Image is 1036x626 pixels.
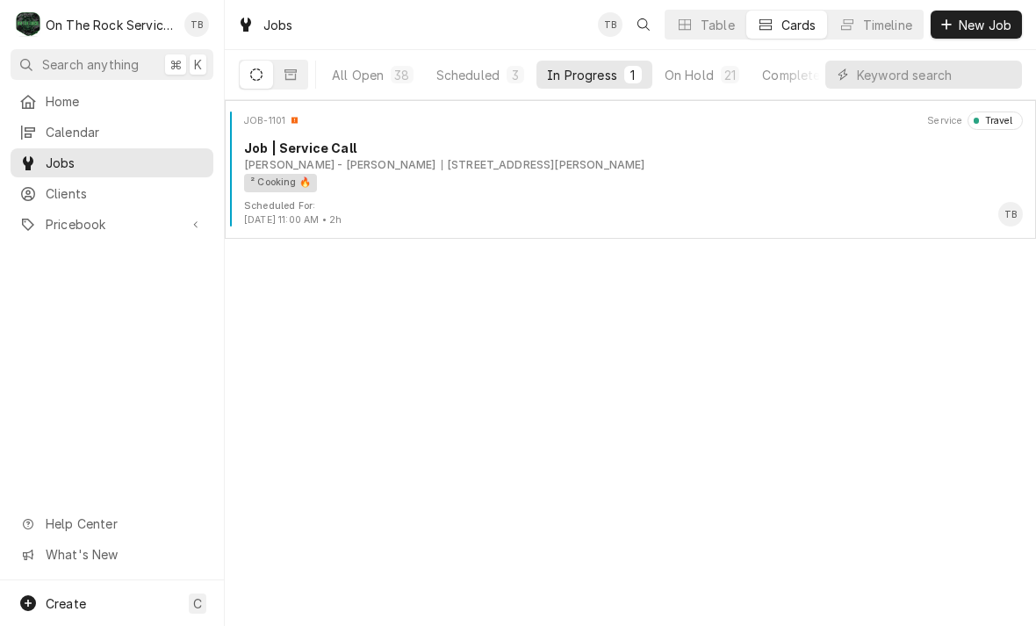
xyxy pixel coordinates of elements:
[42,55,139,74] span: Search anything
[46,215,178,234] span: Pricebook
[46,596,86,611] span: Create
[184,12,209,37] div: Todd Brady's Avatar
[194,55,202,74] span: K
[46,184,205,203] span: Clients
[232,112,1029,129] div: Card Header
[232,139,1029,191] div: Card Body
[11,49,213,80] button: Search anything⌘K
[193,594,202,613] span: C
[244,157,1023,173] div: Object Subtext
[724,66,736,84] div: 21
[11,540,213,569] a: Go to What's New
[598,12,622,37] div: Todd Brady's Avatar
[16,12,40,37] div: On The Rock Services's Avatar
[244,199,342,213] div: Object Extra Context Footer Label
[46,16,175,34] div: On The Rock Services
[628,66,638,84] div: 1
[998,202,1023,227] div: TB
[169,55,182,74] span: ⌘
[244,139,1023,157] div: Object Title
[244,174,317,192] div: ² Cooking 🔥
[16,12,40,37] div: O
[46,92,205,111] span: Home
[244,114,285,128] div: Object ID
[244,199,342,227] div: Card Footer Extra Context
[998,202,1023,227] div: Card Footer Primary Content
[11,148,213,177] a: Jobs
[11,509,213,538] a: Go to Help Center
[11,118,213,147] a: Calendar
[762,66,828,84] div: Completed
[225,100,1036,239] div: Job Card: JOB-1101
[857,61,1013,89] input: Keyword search
[244,213,342,227] div: Object Extra Context Footer Value
[232,199,1029,227] div: Card Footer
[598,12,622,37] div: TB
[46,514,203,533] span: Help Center
[244,157,436,173] div: Object Subtext Primary
[184,12,209,37] div: TB
[927,114,962,128] div: Object Extra Context Header
[46,123,205,141] span: Calendar
[927,112,1023,129] div: Card Header Secondary Content
[244,174,1017,192] div: Object Tag List
[968,112,1023,129] div: Object Status
[442,157,645,173] div: Object Subtext Secondary
[665,66,714,84] div: On Hold
[547,66,617,84] div: In Progress
[979,114,1012,128] div: Travel
[46,154,205,172] span: Jobs
[701,16,735,34] div: Table
[436,66,500,84] div: Scheduled
[863,16,912,34] div: Timeline
[781,16,817,34] div: Cards
[931,11,1022,39] button: New Job
[332,66,384,84] div: All Open
[46,545,203,564] span: What's New
[510,66,521,84] div: 3
[955,16,1015,34] span: New Job
[998,202,1023,227] div: Todd Brady's Avatar
[244,214,342,226] span: [DATE] 11:00 AM • 2h
[11,179,213,208] a: Clients
[11,210,213,239] a: Go to Pricebook
[630,11,658,39] button: Open search
[11,87,213,116] a: Home
[394,66,409,84] div: 38
[244,112,299,129] div: Card Header Primary Content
